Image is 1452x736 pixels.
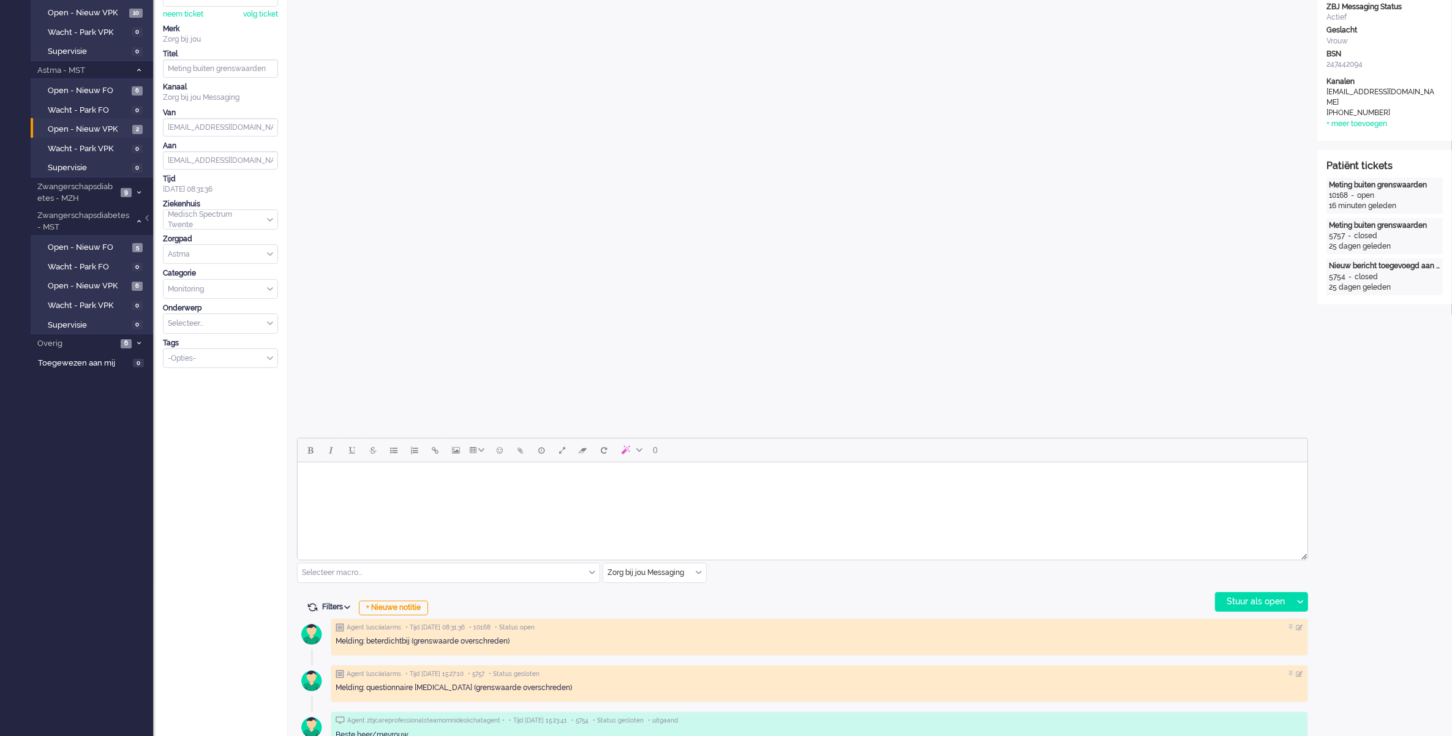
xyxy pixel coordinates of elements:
[321,440,342,460] button: Italic
[36,83,152,97] a: Open - Nieuw FO 6
[1348,190,1357,201] div: -
[163,174,278,195] div: [DATE] 08:31:36
[48,280,129,292] span: Open - Nieuw VPK
[489,670,540,678] span: • Status gesloten
[163,234,278,244] div: Zorgpad
[132,320,143,329] span: 0
[48,124,129,135] span: Open - Nieuw VPK
[347,716,505,725] span: Agent zbjcareprofessionalsteamomnideskchatagent •
[48,27,129,39] span: Wacht - Park VPK
[121,339,132,348] span: 6
[36,298,152,312] a: Wacht - Park VPK 0
[163,49,278,59] div: Titel
[468,670,484,678] span: • 5757
[1326,2,1443,12] div: ZBJ Messaging Status
[48,162,129,174] span: Supervisie
[1329,261,1440,271] div: Nieuw bericht toegevoegd aan gesprek
[383,440,404,460] button: Bullet list
[1345,231,1354,241] div: -
[573,440,593,460] button: Clear formatting
[48,7,126,19] span: Open - Nieuw VPK
[132,163,143,173] span: 0
[489,440,510,460] button: Emoticons
[163,199,278,209] div: Ziekenhuis
[163,9,203,20] div: neem ticket
[36,141,152,155] a: Wacht - Park VPK 0
[296,666,327,696] img: avatar
[653,445,658,455] span: 0
[48,46,129,58] span: Supervisie
[1326,108,1437,118] div: [PHONE_NUMBER]
[36,25,152,39] a: Wacht - Park VPK 0
[1326,119,1387,129] div: + meer toevoegen
[593,440,614,460] button: Reset content
[1329,220,1440,231] div: Meting buiten grenswaarden
[1326,25,1443,36] div: Geslacht
[163,303,278,314] div: Onderwerp
[48,105,129,116] span: Wacht - Park FO
[1329,180,1440,190] div: Meting buiten grenswaarden
[1329,272,1345,282] div: 5754
[1326,36,1443,47] div: Vrouw
[347,623,401,632] span: Agent lusciialarms
[1216,593,1292,611] div: Stuur als open
[347,670,401,678] span: Agent lusciialarms
[1329,282,1440,293] div: 25 dagen geleden
[36,260,152,273] a: Wacht - Park FO 0
[163,174,278,184] div: Tijd
[1326,59,1443,70] div: 247442094
[300,440,321,460] button: Bold
[495,623,535,632] span: • Status open
[531,440,552,460] button: Delay message
[1329,241,1440,252] div: 25 dagen geleden
[163,82,278,92] div: Kanaal
[1297,549,1307,560] div: Resize
[1354,231,1377,241] div: closed
[405,670,464,678] span: • Tijd [DATE] 15:27:10
[552,440,573,460] button: Fullscreen
[1326,87,1437,108] div: [EMAIL_ADDRESS][DOMAIN_NAME]
[336,683,1303,693] div: Melding: questionnaire [MEDICAL_DATA] (grenswaarde overschreden)
[36,356,153,369] a: Toegewezen aan mij 0
[36,6,152,19] a: Open - Nieuw VPK 10
[132,243,143,252] span: 5
[48,242,129,253] span: Open - Nieuw FO
[298,462,1307,549] iframe: Rich Text Area
[132,106,143,115] span: 0
[446,440,467,460] button: Insert/edit image
[243,9,278,20] div: volg ticket
[36,122,152,135] a: Open - Nieuw VPK 2
[121,188,132,197] span: 9
[510,440,531,460] button: Add attachment
[1326,12,1443,23] div: Actief
[163,34,278,45] div: Zorg bij jou
[132,47,143,56] span: 0
[336,716,345,724] img: ic_chat_grey.svg
[48,143,129,155] span: Wacht - Park VPK
[614,440,647,460] button: AI
[163,24,278,34] div: Merk
[1355,272,1378,282] div: closed
[336,636,1303,647] div: Melding: beterdichtbij (grenswaarde overschreden)
[1357,190,1374,201] div: open
[405,623,465,632] span: • Tijd [DATE] 08:31:36
[36,318,152,331] a: Supervisie 0
[1329,201,1440,211] div: 16 minuten geleden
[571,716,589,725] span: • 5754
[1329,231,1345,241] div: 5757
[336,623,344,632] img: ic_note_grey.svg
[509,716,567,725] span: • Tijd [DATE] 15:23:41
[36,240,152,253] a: Open - Nieuw FO 5
[163,338,278,348] div: Tags
[1326,159,1443,173] div: Patiënt tickets
[48,320,129,331] span: Supervisie
[132,125,143,134] span: 2
[363,440,383,460] button: Strikethrough
[132,86,143,96] span: 6
[469,623,491,632] span: • 10168
[336,670,344,678] img: ic_note_grey.svg
[133,359,144,368] span: 0
[163,348,278,369] div: Select Tags
[163,268,278,279] div: Categorie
